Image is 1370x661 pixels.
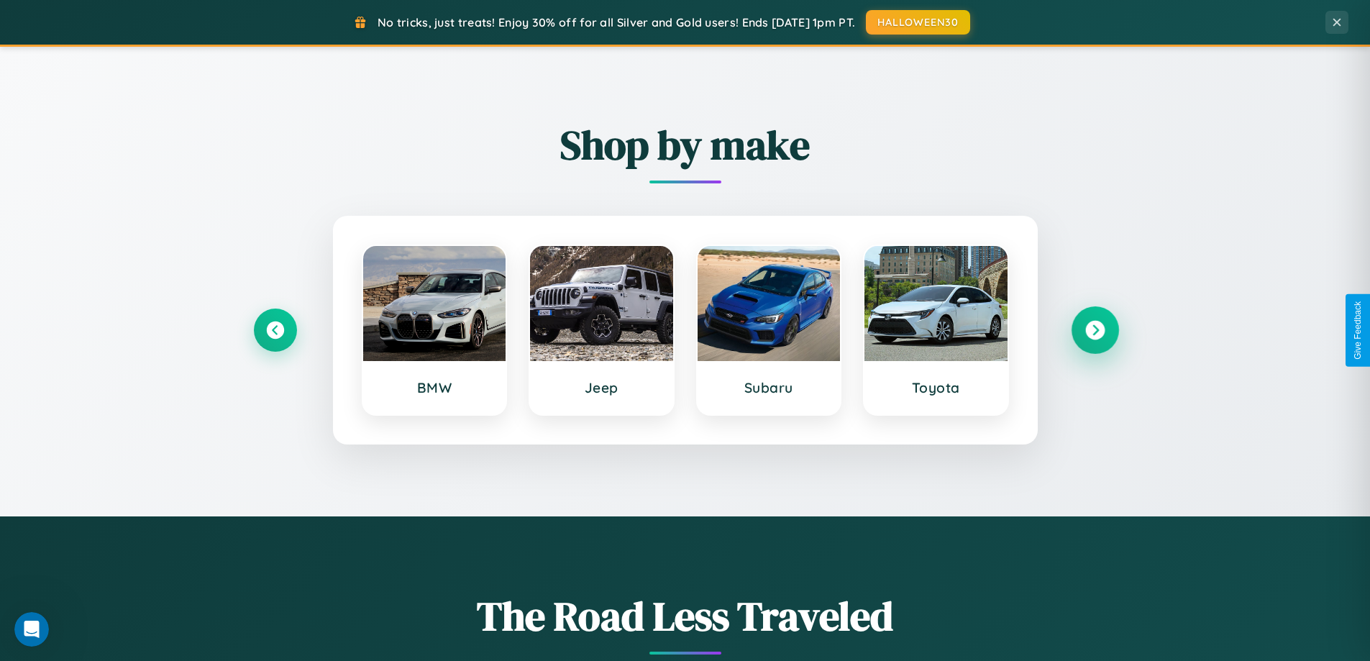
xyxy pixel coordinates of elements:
[14,612,49,647] iframe: Intercom live chat
[866,10,970,35] button: HALLOWEEN30
[712,379,826,396] h3: Subaru
[544,379,659,396] h3: Jeep
[1353,301,1363,360] div: Give Feedback
[254,588,1117,644] h1: The Road Less Traveled
[879,379,993,396] h3: Toyota
[378,15,855,29] span: No tricks, just treats! Enjoy 30% off for all Silver and Gold users! Ends [DATE] 1pm PT.
[254,117,1117,173] h2: Shop by make
[378,379,492,396] h3: BMW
